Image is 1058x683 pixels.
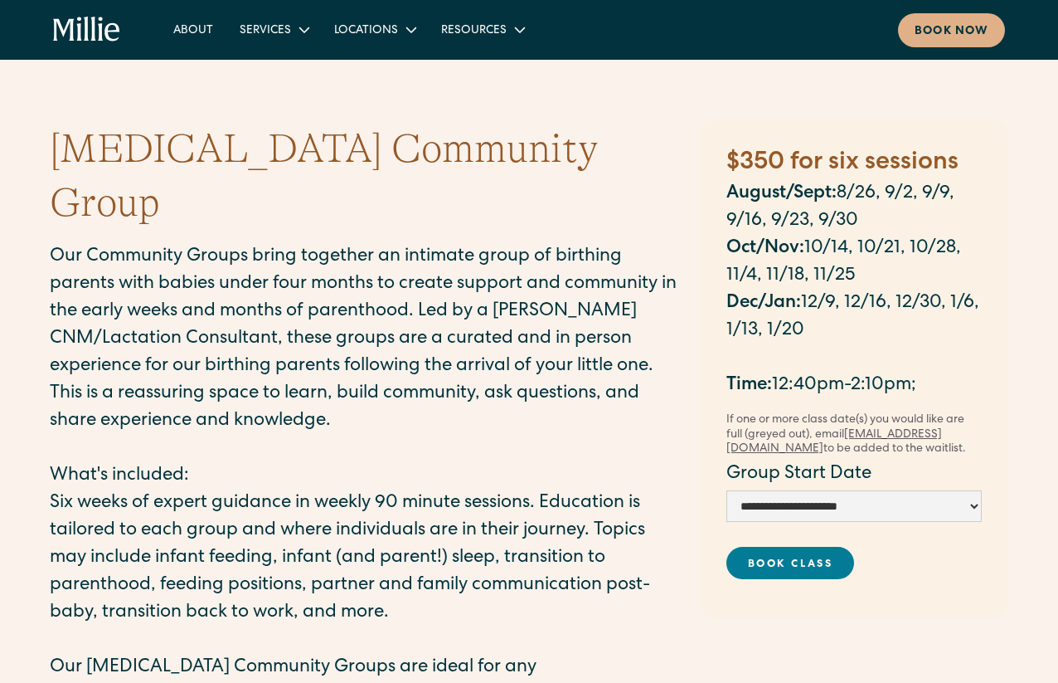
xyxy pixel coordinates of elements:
div: If one or more class date(s) you would like are full (greyed out), email to be added to the waitl... [726,413,982,457]
p: ‍ [50,436,683,463]
strong: August/Sept: [726,185,837,203]
p: ‍ 12:40pm-2:10pm; [726,345,982,400]
p: Our Community Groups bring together an intimate group of birthing parents with babies under four ... [50,244,683,436]
div: Resources [441,22,507,40]
p: Six weeks of expert guidance in weekly 90 minute sessions. Education is tailored to each group an... [50,490,683,627]
a: home [53,17,121,43]
p: 12/9, 12/16, 12/30, 1/6, 1/13, 1/20 [726,290,982,345]
strong: $350 for six sessions [726,151,959,176]
p: 10/14, 10/21, 10/28, 11/4, 11/18, 11/25 [726,236,982,290]
label: Group Start Date [726,461,982,489]
p: What's included: [50,463,683,490]
strong: ‍ Time: [726,377,772,395]
p: ‍ [50,627,683,655]
div: Locations [321,16,428,43]
h1: [MEDICAL_DATA] Community Group [50,123,683,231]
strong: Oct/Nov: [726,240,804,258]
a: Book now [898,13,1005,47]
div: Services [226,16,321,43]
p: 8/26, 9/2, 9/9, 9/16, 9/23, 9/30 [726,181,982,236]
a: About [160,16,226,43]
div: Resources [428,16,536,43]
div: Locations [334,22,398,40]
div: Services [240,22,291,40]
div: Book now [915,23,988,41]
strong: Dec/Jan: [726,295,801,313]
a: Book Class [726,547,854,579]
